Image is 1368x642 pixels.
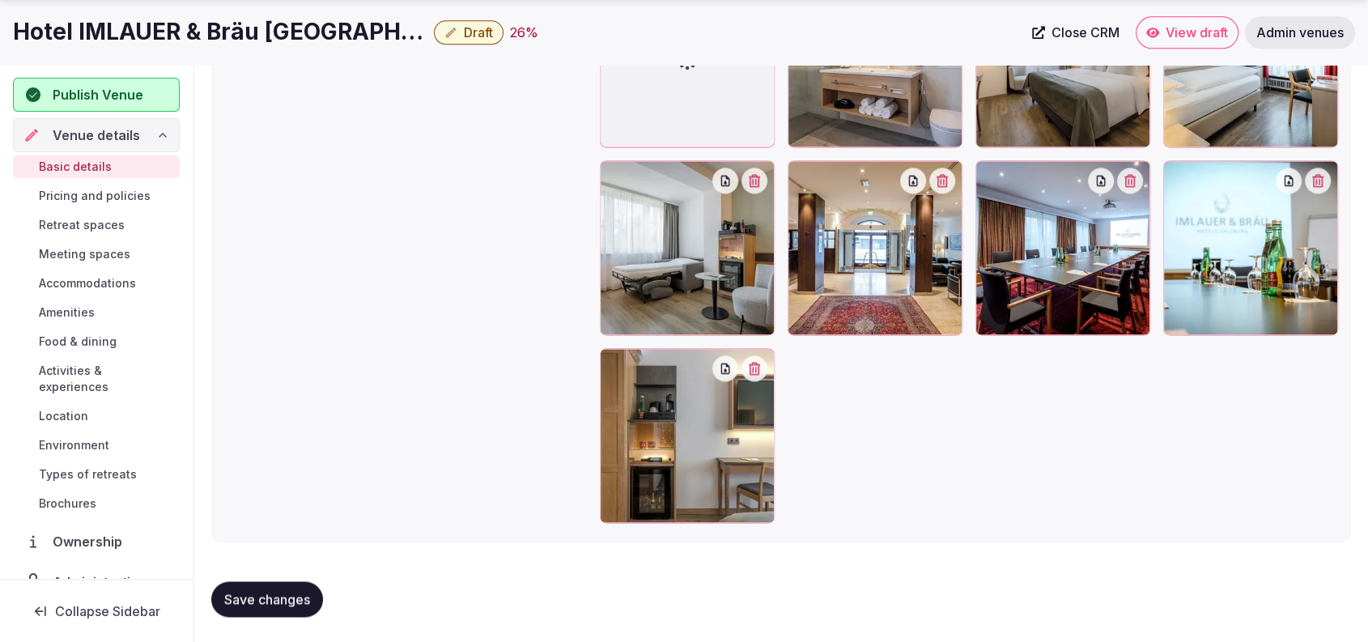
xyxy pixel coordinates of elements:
[53,125,140,145] span: Venue details
[39,334,117,350] span: Food & dining
[13,492,180,515] a: Brochures
[39,304,95,321] span: Amenities
[13,565,180,599] a: Administration
[510,23,538,42] div: 26 %
[1245,16,1355,49] a: Admin venues
[1136,16,1238,49] a: View draft
[13,78,180,112] button: Publish Venue
[13,405,180,427] a: Location
[39,363,173,395] span: Activities & experiences
[510,23,538,42] button: 26%
[1256,24,1344,40] span: Admin venues
[39,246,130,262] span: Meeting spaces
[13,330,180,353] a: Food & dining
[1166,24,1228,40] span: View draft
[13,243,180,266] a: Meeting spaces
[1163,160,1338,335] div: RV-Hotel IMLAUER & Bräu Salzburg-amenities 2.jpeg
[975,160,1150,335] div: RV-Hotel IMLAUER & Bräu Salzburg-accommodation-meeting spaces.jpg
[13,359,180,398] a: Activities & experiences
[13,463,180,486] a: Types of retreats
[13,185,180,207] a: Pricing and policies
[211,581,323,617] button: Save changes
[39,408,88,424] span: Location
[39,495,96,512] span: Brochures
[53,532,129,551] span: Ownership
[464,24,493,40] span: Draft
[13,434,180,457] a: Environment
[39,437,109,453] span: Environment
[39,466,137,483] span: Types of retreats
[600,348,775,523] div: RV-Hotel IMLAUER & Bräu Salzburg-amenities.jpg
[13,214,180,236] a: Retreat spaces
[600,160,775,335] div: RV-Hotel IMLAUER & Bräu Salzburg-accommodation 2.jpg
[13,593,180,629] button: Collapse Sidebar
[39,217,125,233] span: Retreat spaces
[13,525,180,559] a: Ownership
[13,301,180,324] a: Amenities
[13,155,180,178] a: Basic details
[39,188,151,204] span: Pricing and policies
[39,275,136,291] span: Accommodations
[224,591,310,607] span: Save changes
[39,159,112,175] span: Basic details
[434,20,503,45] button: Draft
[1051,24,1119,40] span: Close CRM
[53,85,143,104] span: Publish Venue
[788,160,962,335] div: RV-Hotel IMLAUER & Bräu Salzburg-accommodation-lobby.jpg
[13,272,180,295] a: Accommodations
[13,16,427,48] h1: Hotel IMLAUER & Bräu [GEOGRAPHIC_DATA]
[55,603,160,619] span: Collapse Sidebar
[53,572,153,592] span: Administration
[1022,16,1129,49] a: Close CRM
